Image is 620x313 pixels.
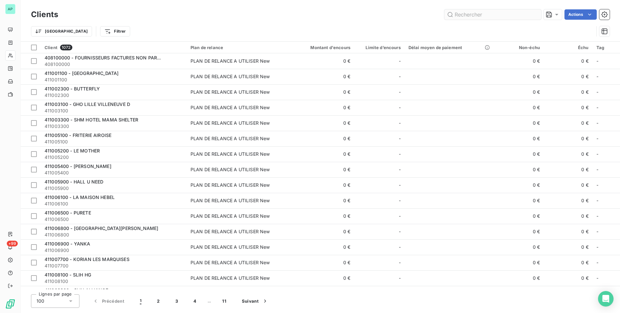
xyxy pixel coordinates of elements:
[596,89,598,95] span: -
[596,151,598,157] span: -
[132,294,149,308] button: 1
[408,45,491,50] div: Délai moyen de paiement
[289,131,354,146] td: 0 €
[399,166,401,173] span: -
[45,55,161,60] span: 408100000 - FOURNISSEURS FACTURES NON PAR...
[289,115,354,131] td: 0 €
[45,45,57,50] span: Client
[191,104,270,111] div: PLAN DE RELANCE A UTILISER New
[5,4,15,14] div: AP
[45,170,183,176] span: 411005400
[36,298,44,304] span: 100
[186,294,204,308] button: 4
[45,86,100,91] span: 411002300 - BUTTERFLY
[7,241,18,246] span: +99
[149,294,167,308] button: 2
[45,194,115,200] span: 411006100 - LA MAISON HEBEL
[45,70,119,76] span: 411001100 - [GEOGRAPHIC_DATA]
[45,101,130,107] span: 411003100 - GHO LILLE VILLENEUVE D
[399,73,401,80] span: -
[45,185,183,192] span: 411005900
[45,139,183,145] span: 411005100
[544,162,593,177] td: 0 €
[495,239,544,255] td: 0 €
[495,177,544,193] td: 0 €
[596,74,598,79] span: -
[191,120,270,126] div: PLAN DE RELANCE A UTILISER New
[495,131,544,146] td: 0 €
[45,272,91,277] span: 411008100 - SLIH HG
[399,213,401,219] span: -
[45,163,111,169] span: 411005400 - [PERSON_NAME]
[544,193,593,208] td: 0 €
[45,92,183,99] span: 411002300
[495,224,544,239] td: 0 €
[45,117,138,122] span: 411003300 - SHM HOTEL MAMA SHELTER
[596,167,598,172] span: -
[399,275,401,281] span: -
[289,84,354,100] td: 0 €
[45,210,91,215] span: 411006500 - PURETE
[399,259,401,266] span: -
[293,45,350,50] div: Montant d'encours
[289,193,354,208] td: 0 €
[399,228,401,235] span: -
[495,255,544,270] td: 0 €
[31,26,92,37] button: [GEOGRAPHIC_DATA]
[191,151,270,157] div: PLAN DE RELANCE A UTILISER New
[399,151,401,157] span: -
[289,53,354,69] td: 0 €
[45,287,108,293] span: 411008200 - SLIH ALLIANCE
[45,278,183,285] span: 411008100
[544,84,593,100] td: 0 €
[60,45,72,50] span: 1072
[544,224,593,239] td: 0 €
[495,193,544,208] td: 0 €
[191,228,270,235] div: PLAN DE RELANCE A UTILISER New
[191,244,270,250] div: PLAN DE RELANCE A UTILISER New
[204,296,214,306] span: …
[289,224,354,239] td: 0 €
[544,146,593,162] td: 0 €
[45,263,183,269] span: 411007700
[100,26,130,37] button: Filtrer
[544,115,593,131] td: 0 €
[45,132,111,138] span: 411005100 - FRITERIE AIROISE
[45,77,183,83] span: 411001100
[31,9,58,20] h3: Clients
[45,179,103,184] span: 411005900 - HALL U NEED
[596,58,598,64] span: -
[544,239,593,255] td: 0 €
[598,291,614,307] div: Open Intercom Messenger
[289,239,354,255] td: 0 €
[544,131,593,146] td: 0 €
[444,9,541,20] input: Rechercher
[596,213,598,219] span: -
[399,135,401,142] span: -
[45,154,183,161] span: 411005200
[564,9,597,20] button: Actions
[495,162,544,177] td: 0 €
[289,286,354,301] td: 0 €
[399,120,401,126] span: -
[495,100,544,115] td: 0 €
[548,45,589,50] div: Échu
[45,232,183,238] span: 411006800
[45,108,183,114] span: 411003100
[596,136,598,141] span: -
[289,100,354,115] td: 0 €
[191,197,270,204] div: PLAN DE RELANCE A UTILISER New
[544,53,593,69] td: 0 €
[596,260,598,265] span: -
[191,135,270,142] div: PLAN DE RELANCE A UTILISER New
[596,229,598,234] span: -
[289,177,354,193] td: 0 €
[596,182,598,188] span: -
[214,294,234,308] button: 11
[596,120,598,126] span: -
[544,177,593,193] td: 0 €
[191,45,285,50] div: Plan de relance
[289,146,354,162] td: 0 €
[544,255,593,270] td: 0 €
[596,105,598,110] span: -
